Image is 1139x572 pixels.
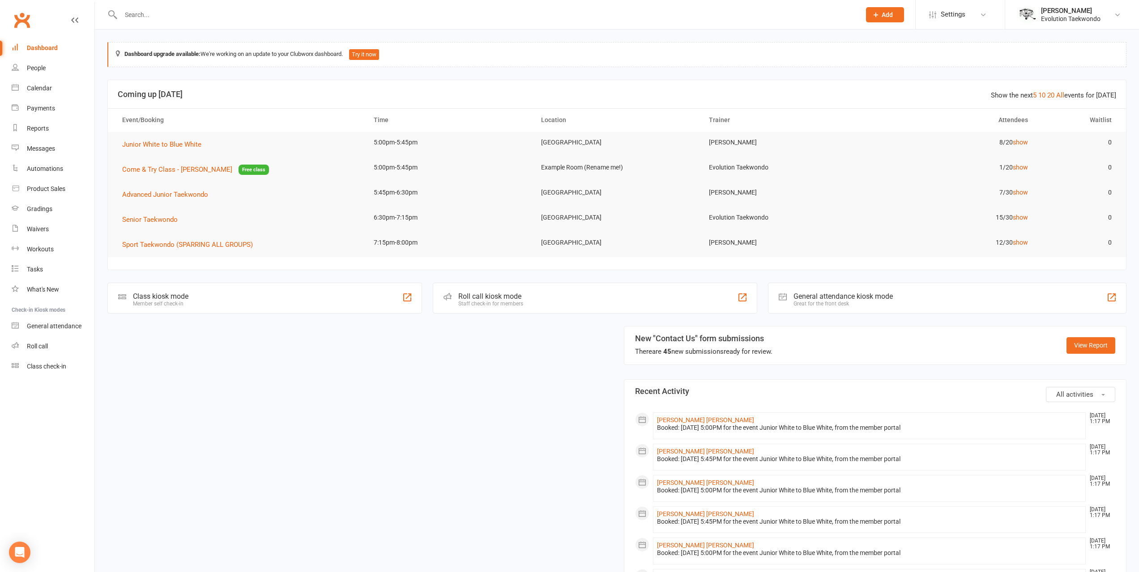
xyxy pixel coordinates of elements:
div: Booked: [DATE] 5:00PM for the event Junior White to Blue White, from the member portal [657,487,1082,494]
td: 5:00pm-5:45pm [366,132,533,153]
div: General attendance [27,322,81,330]
time: [DATE] 1:17 PM [1085,444,1115,456]
td: [GEOGRAPHIC_DATA] [533,232,701,253]
a: 20 [1047,91,1054,99]
div: Automations [27,165,63,172]
span: Advanced Junior Taekwondo [122,191,208,199]
td: [PERSON_NAME] [701,182,869,203]
a: Gradings [12,199,94,219]
div: Workouts [27,246,54,253]
strong: 45 [663,347,671,356]
a: show [1013,139,1028,146]
a: Reports [12,119,94,139]
a: Automations [12,159,94,179]
span: Sport Taekwondo (SPARRING ALL GROUPS) [122,241,253,249]
div: Class kiosk mode [133,292,188,301]
td: 5:00pm-5:45pm [366,157,533,178]
div: Booked: [DATE] 5:45PM for the event Junior White to Blue White, from the member portal [657,455,1082,463]
a: [PERSON_NAME] [PERSON_NAME] [657,448,754,455]
td: 5:45pm-6:30pm [366,182,533,203]
div: General attendance kiosk mode [793,292,893,301]
div: Booked: [DATE] 5:45PM for the event Junior White to Blue White, from the member portal [657,518,1082,525]
h3: Coming up [DATE] [118,90,1116,99]
a: [PERSON_NAME] [PERSON_NAME] [657,479,754,486]
div: Messages [27,145,55,152]
th: Event/Booking [114,109,366,131]
button: Add [866,7,904,22]
div: Evolution Taekwondo [1041,15,1101,23]
span: Senior Taekwondo [122,216,178,224]
a: Clubworx [11,9,33,31]
th: Trainer [701,109,869,131]
span: Junior White to Blue White [122,140,201,148]
a: [PERSON_NAME] [PERSON_NAME] [657,416,754,424]
div: Roll call [27,343,48,350]
time: [DATE] 1:17 PM [1085,413,1115,424]
a: View Report [1066,337,1115,353]
td: 0 [1036,232,1120,253]
div: Tasks [27,266,43,273]
td: [PERSON_NAME] [701,132,869,153]
span: Settings [941,4,965,25]
a: Messages [12,139,94,159]
a: show [1013,164,1028,171]
img: thumb_image1604702925.png [1019,6,1037,24]
span: Free class [239,165,269,175]
button: All activities [1046,387,1115,402]
strong: Dashboard upgrade available: [124,51,200,57]
div: Great for the front desk [793,301,893,307]
div: Roll call kiosk mode [458,292,523,301]
th: Attendees [868,109,1036,131]
a: Roll call [12,336,94,356]
td: 7/30 [868,182,1036,203]
div: Product Sales [27,185,65,192]
td: [PERSON_NAME] [701,232,869,253]
a: Waivers [12,219,94,239]
th: Waitlist [1036,109,1120,131]
button: Come & Try Class - [PERSON_NAME]Free class [122,164,269,175]
a: All [1056,91,1064,99]
a: [PERSON_NAME] [PERSON_NAME] [657,510,754,517]
a: [PERSON_NAME] [PERSON_NAME] [657,542,754,549]
th: Time [366,109,533,131]
a: Dashboard [12,38,94,58]
td: 0 [1036,182,1120,203]
div: [PERSON_NAME] [1041,7,1101,15]
span: All activities [1056,390,1093,398]
button: Senior Taekwondo [122,214,184,225]
div: What's New [27,286,59,293]
th: Location [533,109,701,131]
td: [GEOGRAPHIC_DATA] [533,132,701,153]
a: Calendar [12,78,94,98]
a: Class kiosk mode [12,356,94,377]
a: What's New [12,280,94,300]
td: 1/20 [868,157,1036,178]
td: 6:30pm-7:15pm [366,207,533,228]
time: [DATE] 1:17 PM [1085,507,1115,518]
div: Dashboard [27,44,58,51]
a: show [1013,189,1028,196]
a: Payments [12,98,94,119]
a: Product Sales [12,179,94,199]
div: There are new submissions ready for review. [635,346,772,357]
div: People [27,64,46,72]
td: 15/30 [868,207,1036,228]
div: Booked: [DATE] 5:00PM for the event Junior White to Blue White, from the member portal [657,549,1082,557]
span: Add [882,11,893,18]
div: Booked: [DATE] 5:00PM for the event Junior White to Blue White, from the member portal [657,424,1082,432]
div: Payments [27,105,55,112]
h3: Recent Activity [635,387,1116,396]
td: Evolution Taekwondo [701,207,869,228]
time: [DATE] 1:17 PM [1085,538,1115,550]
a: show [1013,239,1028,246]
div: Reports [27,125,49,132]
div: Class check-in [27,363,66,370]
td: 0 [1036,132,1120,153]
div: Member self check-in [133,301,188,307]
td: 8/20 [868,132,1036,153]
div: Waivers [27,225,49,233]
span: Come & Try Class - [PERSON_NAME] [122,165,232,174]
button: Try it now [349,49,379,60]
div: Staff check-in for members [458,301,523,307]
button: Junior White to Blue White [122,139,208,150]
